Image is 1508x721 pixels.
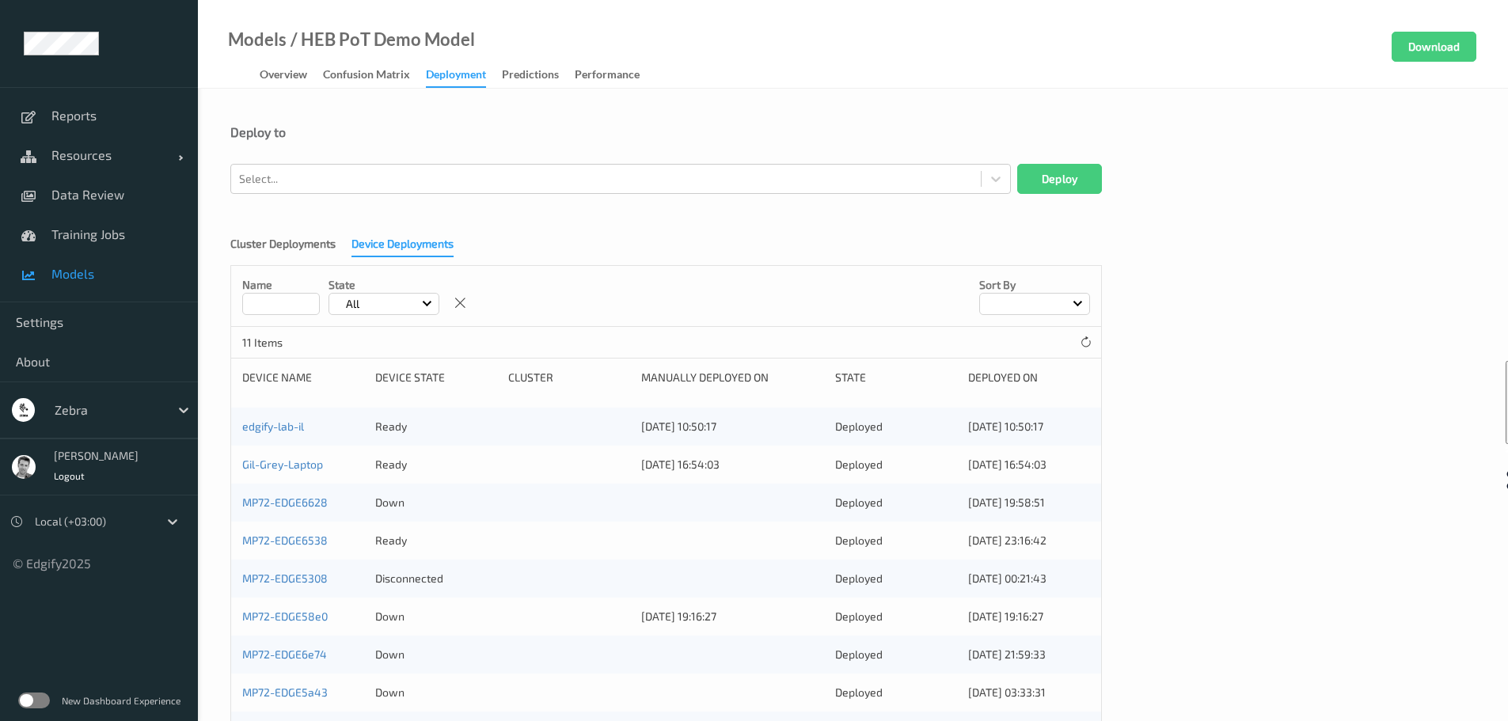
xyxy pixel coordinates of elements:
[242,370,364,385] div: Device Name
[502,64,575,86] a: Predictions
[968,495,1045,509] span: [DATE] 19:58:51
[242,685,328,699] a: MP72-EDGE5a43
[575,66,640,86] div: Performance
[968,609,1043,623] span: [DATE] 19:16:27
[1392,32,1476,62] button: Download
[835,609,957,624] div: Deployed
[351,237,469,250] a: Device Deployments
[287,32,475,47] div: / HEB PoT Demo Model
[426,66,486,88] div: Deployment
[375,647,497,662] div: Down
[242,457,323,471] a: Gil-Grey-Laptop
[230,236,336,256] div: Cluster Deployments
[968,647,1046,661] span: [DATE] 21:59:33
[641,457,720,471] span: [DATE] 16:54:03
[835,571,957,586] div: Deployed
[242,277,320,293] p: Name
[329,277,439,293] p: State
[641,419,716,433] span: [DATE] 10:50:17
[375,571,497,586] div: Disconnected
[351,236,454,257] div: Device Deployments
[968,685,1046,699] span: [DATE] 03:33:31
[835,685,957,700] div: Deployed
[968,419,1043,433] span: [DATE] 10:50:17
[968,370,1090,385] div: Deployed on
[228,32,287,47] a: Models
[641,609,716,623] span: [DATE] 19:16:27
[340,296,365,312] p: All
[242,571,328,585] a: MP72-EDGE5308
[426,64,502,88] a: Deployment
[230,124,1476,140] div: Deploy to
[323,66,410,86] div: Confusion matrix
[242,335,361,351] p: 11 Items
[242,419,304,433] a: edgify-lab-il
[502,66,559,86] div: Predictions
[835,533,957,548] div: Deployed
[575,64,655,86] a: Performance
[1017,164,1102,194] button: Deploy
[242,495,328,509] a: MP72-EDGE6628
[230,237,351,250] a: Cluster Deployments
[375,685,497,700] div: Down
[260,66,307,86] div: Overview
[979,277,1090,293] p: Sort by
[242,533,328,547] a: MP72-EDGE6538
[641,370,824,385] div: Manually deployed on
[835,495,957,510] div: Deployed
[375,457,497,472] div: Ready
[242,609,328,623] a: MP72-EDGE58e0
[375,533,497,548] div: Ready
[375,419,497,434] div: Ready
[375,609,497,624] div: Down
[508,370,630,385] div: Cluster
[835,370,957,385] div: State
[968,457,1046,471] span: [DATE] 16:54:03
[968,571,1046,585] span: [DATE] 00:21:43
[260,64,323,86] a: Overview
[375,495,497,510] div: Down
[835,457,957,472] div: Deployed
[242,647,327,661] a: MP72-EDGE6e74
[968,533,1046,547] span: [DATE] 23:16:42
[323,64,426,86] a: Confusion matrix
[835,647,957,662] div: Deployed
[835,419,957,434] div: Deployed
[375,370,497,385] div: Device state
